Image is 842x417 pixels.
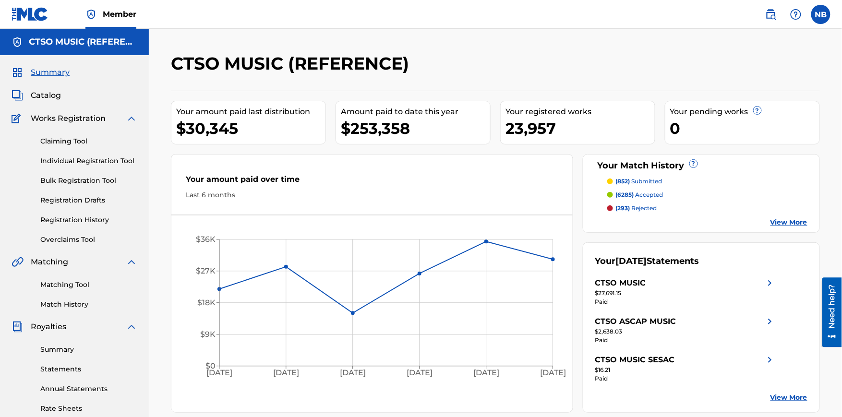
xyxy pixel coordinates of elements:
[595,289,776,298] div: $27,691.15
[595,277,776,306] a: CTSO MUSICright chevron icon$27,691.15Paid
[616,204,657,213] p: rejected
[12,256,24,268] img: Matching
[811,5,830,24] div: User Menu
[341,118,490,139] div: $253,358
[815,278,842,347] iframe: Resource Center
[764,316,776,327] img: right chevron icon
[616,204,630,212] span: (293)
[761,5,781,24] a: Public Search
[473,368,499,377] tspan: [DATE]
[197,298,216,308] tspan: $18K
[31,321,66,333] span: Royalties
[764,354,776,366] img: right chevron icon
[31,113,106,124] span: Works Registration
[12,7,48,21] img: MLC Logo
[505,118,655,139] div: 23,957
[11,7,24,51] div: Need help?
[12,113,24,124] img: Works Registration
[595,316,776,345] a: CTSO ASCAP MUSICright chevron icon$2,638.03Paid
[607,191,808,199] a: (6285) accepted
[616,178,630,185] span: (852)
[616,256,647,266] span: [DATE]
[200,330,216,339] tspan: $9K
[40,404,137,414] a: Rate Sheets
[12,90,61,101] a: CatalogCatalog
[607,204,808,213] a: (293) rejected
[40,195,137,205] a: Registration Drafts
[12,67,23,78] img: Summary
[31,67,70,78] span: Summary
[786,5,806,24] div: Help
[176,118,325,139] div: $30,345
[765,9,777,20] img: search
[196,267,216,276] tspan: $27K
[595,316,676,327] div: CTSO ASCAP MUSIC
[29,36,137,48] h5: CTSO MUSIC (REFERENCE)
[690,160,698,167] span: ?
[754,107,761,114] span: ?
[595,327,776,336] div: $2,638.03
[770,393,807,403] a: View More
[40,215,137,225] a: Registration History
[670,118,819,139] div: 0
[126,113,137,124] img: expand
[31,90,61,101] span: Catalog
[340,368,366,377] tspan: [DATE]
[407,368,433,377] tspan: [DATE]
[595,354,776,383] a: CTSO MUSIC SESACright chevron icon$16.21Paid
[607,177,808,186] a: (852) submitted
[176,106,325,118] div: Your amount paid last distribution
[40,299,137,310] a: Match History
[31,256,68,268] span: Matching
[40,136,137,146] a: Claiming Tool
[40,345,137,355] a: Summary
[186,174,558,190] div: Your amount paid over time
[595,159,808,172] div: Your Match History
[670,106,819,118] div: Your pending works
[616,191,663,199] p: accepted
[595,366,776,374] div: $16.21
[595,336,776,345] div: Paid
[616,191,634,198] span: (6285)
[40,235,137,245] a: Overclaims Tool
[40,384,137,394] a: Annual Statements
[770,217,807,227] a: View More
[126,321,137,333] img: expand
[616,177,662,186] p: submitted
[103,9,136,20] span: Member
[790,9,802,20] img: help
[341,106,490,118] div: Amount paid to date this year
[273,368,299,377] tspan: [DATE]
[12,67,70,78] a: SummarySummary
[126,256,137,268] img: expand
[40,280,137,290] a: Matching Tool
[40,364,137,374] a: Statements
[205,362,216,371] tspan: $0
[206,368,232,377] tspan: [DATE]
[196,235,216,244] tspan: $36K
[540,368,566,377] tspan: [DATE]
[85,9,97,20] img: Top Rightsholder
[171,53,414,74] h2: CTSO MUSIC (REFERENCE)
[12,36,23,48] img: Accounts
[40,176,137,186] a: Bulk Registration Tool
[186,190,558,200] div: Last 6 months
[595,374,776,383] div: Paid
[12,321,23,333] img: Royalties
[12,90,23,101] img: Catalog
[595,298,776,306] div: Paid
[595,277,646,289] div: CTSO MUSIC
[595,255,699,268] div: Your Statements
[595,354,675,366] div: CTSO MUSIC SESAC
[505,106,655,118] div: Your registered works
[764,277,776,289] img: right chevron icon
[40,156,137,166] a: Individual Registration Tool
